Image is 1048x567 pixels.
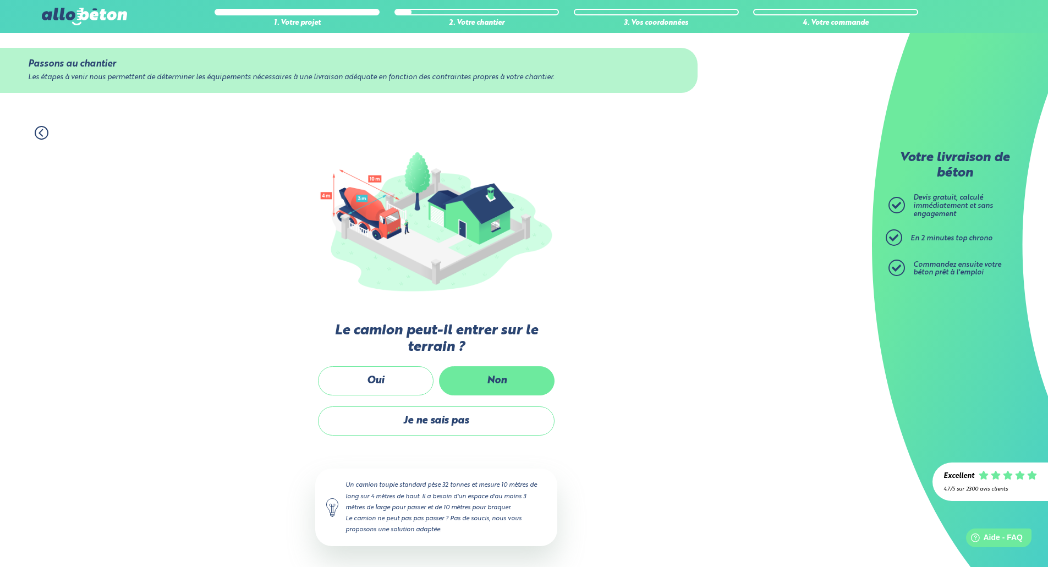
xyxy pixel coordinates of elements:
[950,524,1036,555] iframe: Help widget launcher
[439,366,555,395] label: Non
[753,19,918,27] div: 4. Votre commande
[318,406,555,436] label: Je ne sais pas
[574,19,739,27] div: 3. Vos coordonnées
[394,19,559,27] div: 2. Votre chantier
[28,59,670,69] div: Passons au chantier
[215,19,380,27] div: 1. Votre projet
[28,74,670,82] div: Les étapes à venir nous permettent de déterminer les équipements nécessaires à une livraison adéq...
[318,366,434,395] label: Oui
[315,469,557,546] div: Un camion toupie standard pèse 32 tonnes et mesure 10 mètres de long sur 4 mètres de haut. Il a b...
[42,8,127,25] img: allobéton
[315,323,557,355] label: Le camion peut-il entrer sur le terrain ?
